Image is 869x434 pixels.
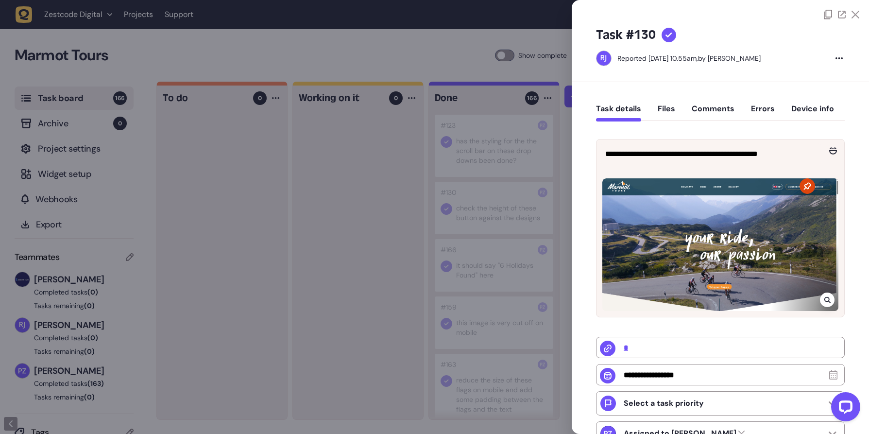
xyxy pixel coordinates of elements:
button: Files [658,104,675,122]
div: Reported [DATE] 10.55am, [617,54,698,63]
div: by [PERSON_NAME] [617,53,761,63]
img: Riki-leigh Jones [596,51,611,66]
h5: Task #130 [596,27,656,43]
button: Device info [791,104,834,122]
iframe: LiveChat chat widget [823,388,864,429]
button: Comments [692,104,734,122]
p: Select a task priority [624,399,704,408]
button: Task details [596,104,641,122]
button: Errors [751,104,775,122]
